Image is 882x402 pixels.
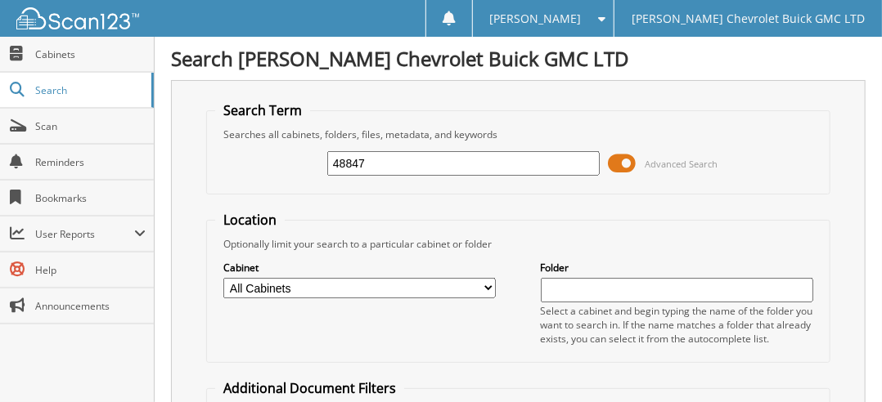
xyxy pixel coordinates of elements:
div: Optionally limit your search to a particular cabinet or folder [215,237,821,251]
span: Advanced Search [645,158,718,170]
div: Searches all cabinets, folders, files, metadata, and keywords [215,127,821,141]
span: Announcements [35,299,146,313]
span: Search [35,83,143,97]
label: Cabinet [223,261,496,275]
img: scan123-logo-white.svg [16,7,139,29]
h1: Search [PERSON_NAME] Chevrolet Buick GMC LTD [171,45,866,72]
span: Cabinets [35,47,146,61]
span: [PERSON_NAME] Chevrolet Buick GMC LTD [632,14,865,24]
legend: Search Term [215,101,310,119]
div: Select a cabinet and begin typing the name of the folder you want to search in. If the name match... [541,304,813,346]
span: Bookmarks [35,191,146,205]
span: Reminders [35,155,146,169]
span: Help [35,263,146,277]
legend: Additional Document Filters [215,379,404,397]
legend: Location [215,211,285,229]
span: User Reports [35,227,134,241]
span: [PERSON_NAME] [490,14,582,24]
label: Folder [541,261,813,275]
span: Scan [35,119,146,133]
iframe: Chat Widget [800,324,882,402]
